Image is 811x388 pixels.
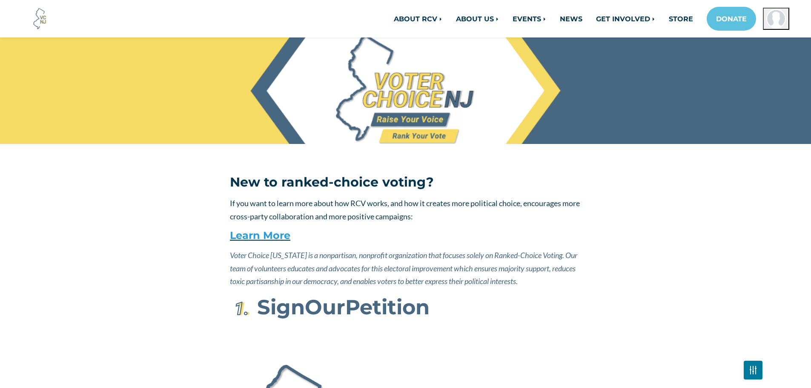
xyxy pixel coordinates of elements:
img: Voter Choice NJ [29,7,52,30]
img: First [230,298,251,319]
a: EVENTS [506,10,553,27]
a: GET INVOLVED [589,10,662,27]
p: If you want to learn more about how RCV works, and how it creates more political choice, encourag... [230,197,581,223]
strong: Sign Petition [257,294,430,319]
a: STORE [662,10,700,27]
img: Fader [750,368,757,372]
nav: Main navigation [230,7,789,31]
button: Open profile menu for Philip Welsh [763,8,789,30]
h3: New to ranked-choice voting? [230,175,581,190]
a: ABOUT US [449,10,506,27]
a: ABOUT RCV [387,10,449,27]
span: Our [305,294,345,319]
a: DONATE [707,7,756,31]
a: Learn More [230,229,290,241]
a: NEWS [553,10,589,27]
img: Philip Welsh [766,9,786,29]
em: Voter Choice [US_STATE] is a nonpartisan, nonprofit organization that focuses solely on Ranked-Ch... [230,250,577,286]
